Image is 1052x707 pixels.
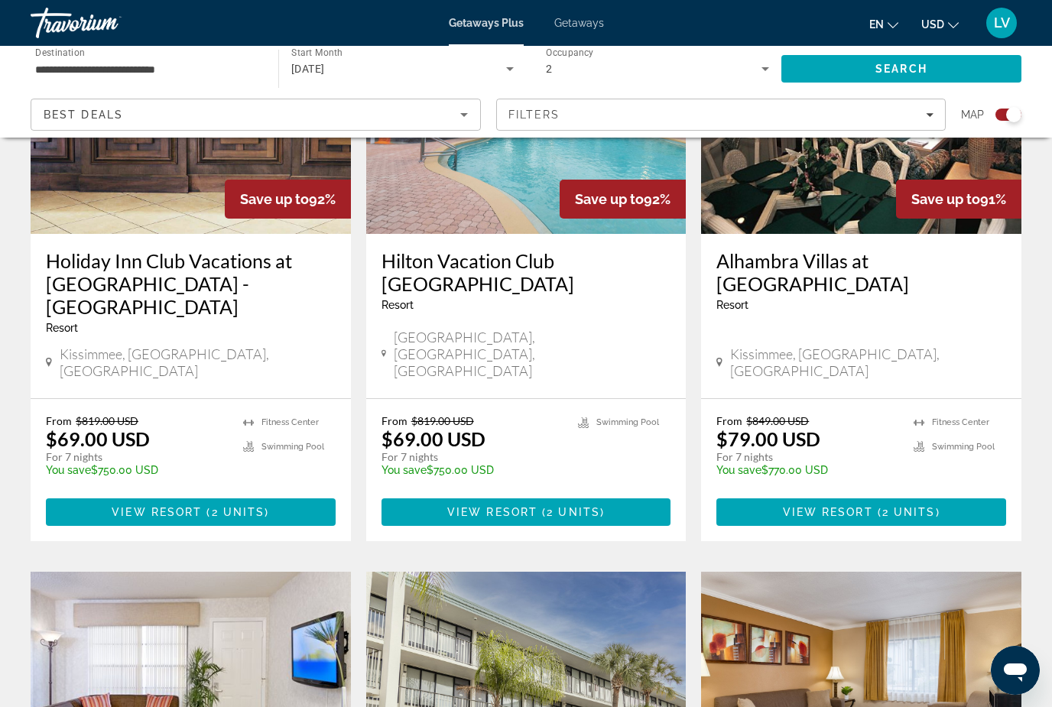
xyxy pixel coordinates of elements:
[932,442,995,452] span: Swimming Pool
[31,3,183,43] a: Travorium
[546,47,594,58] span: Occupancy
[382,450,563,464] p: For 7 nights
[961,104,984,125] span: Map
[411,414,474,427] span: $819.00 USD
[46,322,78,334] span: Resort
[781,55,1021,83] button: Search
[447,506,537,518] span: View Resort
[382,414,407,427] span: From
[575,191,644,207] span: Save up to
[875,63,927,75] span: Search
[921,13,959,35] button: Change currency
[783,506,873,518] span: View Resort
[716,464,761,476] span: You save
[508,109,560,121] span: Filters
[911,191,980,207] span: Save up to
[44,105,468,124] mat-select: Sort by
[716,299,748,311] span: Resort
[46,498,336,526] button: View Resort(2 units)
[746,414,809,427] span: $849.00 USD
[44,109,123,121] span: Best Deals
[716,414,742,427] span: From
[921,18,944,31] span: USD
[560,180,686,219] div: 92%
[291,47,343,58] span: Start Month
[46,249,336,318] a: Holiday Inn Club Vacations at [GEOGRAPHIC_DATA] - [GEOGRAPHIC_DATA]
[554,17,604,29] a: Getaways
[382,498,671,526] button: View Resort(2 units)
[46,427,150,450] p: $69.00 USD
[46,464,91,476] span: You save
[991,646,1040,695] iframe: Кнопка запуска окна обмена сообщениями
[60,345,336,379] span: Kissimmee, [GEOGRAPHIC_DATA], [GEOGRAPHIC_DATA]
[547,506,600,518] span: 2 units
[46,414,72,427] span: From
[994,15,1010,31] span: LV
[202,506,269,518] span: ( )
[382,464,563,476] p: $750.00 USD
[932,417,989,427] span: Fitness Center
[546,63,552,75] span: 2
[291,63,325,75] span: [DATE]
[112,506,202,518] span: View Resort
[382,249,671,295] a: Hilton Vacation Club [GEOGRAPHIC_DATA]
[716,464,898,476] p: $770.00 USD
[873,506,940,518] span: ( )
[261,442,324,452] span: Swimming Pool
[212,506,265,518] span: 2 units
[716,249,1006,295] a: Alhambra Villas at [GEOGRAPHIC_DATA]
[730,345,1006,379] span: Kissimmee, [GEOGRAPHIC_DATA], [GEOGRAPHIC_DATA]
[382,464,427,476] span: You save
[982,7,1021,39] button: User Menu
[896,180,1021,219] div: 91%
[382,427,485,450] p: $69.00 USD
[449,17,524,29] a: Getaways Plus
[869,18,884,31] span: en
[225,180,351,219] div: 92%
[537,506,605,518] span: ( )
[394,329,670,379] span: [GEOGRAPHIC_DATA], [GEOGRAPHIC_DATA], [GEOGRAPHIC_DATA]
[882,506,936,518] span: 2 units
[496,99,946,131] button: Filters
[240,191,309,207] span: Save up to
[76,414,138,427] span: $819.00 USD
[716,427,820,450] p: $79.00 USD
[46,464,228,476] p: $750.00 USD
[716,450,898,464] p: For 7 nights
[35,60,258,79] input: Select destination
[35,47,85,57] span: Destination
[716,498,1006,526] button: View Resort(2 units)
[596,417,659,427] span: Swimming Pool
[382,299,414,311] span: Resort
[869,13,898,35] button: Change language
[46,450,228,464] p: For 7 nights
[261,417,319,427] span: Fitness Center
